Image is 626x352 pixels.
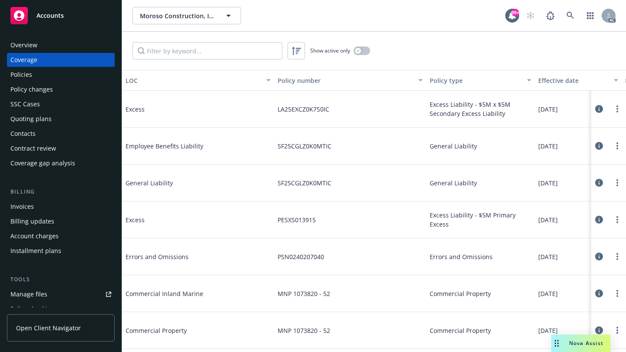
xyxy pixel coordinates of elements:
a: Search [562,7,579,24]
div: Policy checking [10,302,54,316]
a: Policies [7,68,115,82]
span: Open Client Navigator [16,323,81,332]
div: Coverage gap analysis [10,156,75,170]
a: more [612,288,623,299]
a: Overview [7,38,115,52]
span: General Liability [126,178,256,188]
span: [DATE] [538,141,558,151]
div: Billing updates [10,214,54,228]
a: Accounts [7,3,115,28]
div: Contract review [10,141,56,155]
span: SF25CGLZ0K0MTIC [278,178,331,188]
span: [DATE] [538,178,558,188]
span: [DATE] [538,215,558,224]
a: more [612,104,623,114]
div: 99+ [511,9,519,16]
span: Commercial Property [126,326,256,335]
a: SSC Cases [7,97,115,111]
div: Contacts [10,127,36,141]
span: Show active only [310,47,350,54]
span: [DATE] [538,252,558,261]
a: more [612,141,623,151]
span: [DATE] [538,326,558,335]
span: PESXS013915 [278,215,316,224]
span: General Liability [430,178,477,188]
span: Nova Assist [569,339,603,347]
div: Policy changes [10,82,53,96]
span: MNP 1073820 - 52 [278,289,330,298]
a: Contacts [7,127,115,141]
a: more [612,325,623,336]
span: Errors and Omissions [430,252,493,261]
a: more [612,214,623,225]
span: Excess [126,105,256,114]
span: Commercial Property [430,289,491,298]
span: [DATE] [538,289,558,298]
span: Commercial Property [430,326,491,335]
div: Overview [10,38,37,52]
a: Switch app [582,7,599,24]
a: Policy checking [7,302,115,316]
a: Billing updates [7,214,115,228]
a: Report a Bug [542,7,559,24]
a: Coverage gap analysis [7,156,115,170]
a: Account charges [7,229,115,243]
span: SF25CGLZ0K0MTIC [278,141,331,151]
span: Commercial Inland Marine [126,289,256,298]
span: General Liability [430,141,477,151]
span: Errors and Omissions [126,252,256,261]
div: Quoting plans [10,112,52,126]
button: Moroso Construction, Inc. [132,7,241,24]
a: Invoices [7,200,115,214]
div: Account charges [10,229,59,243]
span: [DATE] [538,105,558,114]
div: Manage files [10,287,47,301]
button: Policy number [274,70,426,91]
button: Policy type [426,70,535,91]
div: Coverage [10,53,37,67]
span: Employee Benefits Liability [126,141,256,151]
a: Manage files [7,287,115,301]
span: Excess [126,215,256,224]
span: Excess Liability - $5M Primary Excess [430,211,531,229]
a: Quoting plans [7,112,115,126]
button: Effective date [535,70,622,91]
a: Policy changes [7,82,115,96]
div: Installment plans [10,244,61,258]
span: LA25EXCZ0K7S0IC [278,105,329,114]
a: Contract review [7,141,115,155]
div: Invoices [10,200,34,214]
div: Tools [7,275,115,284]
a: more [612,178,623,188]
a: Start snowing [522,7,539,24]
div: Policy number [278,76,413,85]
span: PSN0240207040 [278,252,324,261]
div: SSC Cases [10,97,40,111]
button: LOC [122,70,274,91]
div: Policies [10,68,32,82]
a: Coverage [7,53,115,67]
a: Installment plans [7,244,115,258]
div: Drag to move [551,335,562,352]
div: Effective date [538,76,609,85]
span: Moroso Construction, Inc. [140,11,215,20]
div: LOC [126,76,261,85]
a: more [612,251,623,262]
div: Billing [7,188,115,196]
input: Filter by keyword... [132,42,282,59]
span: MNP 1073820 - 52 [278,326,330,335]
span: Excess Liability - $5M x $5M Secondary Excess Liability [430,100,531,118]
button: Nova Assist [551,335,610,352]
span: Accounts [36,12,64,19]
div: Policy type [430,76,522,85]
